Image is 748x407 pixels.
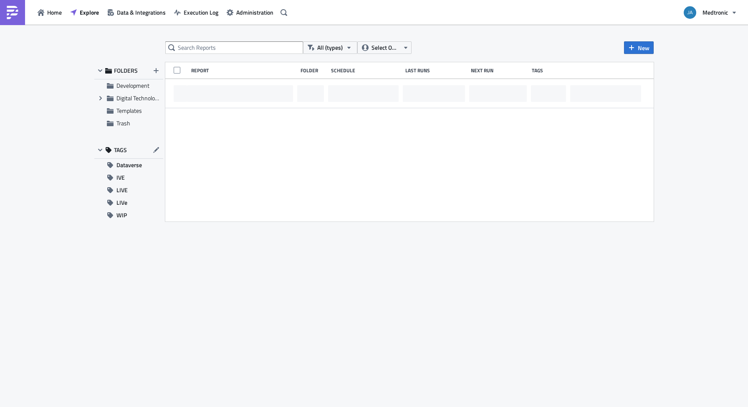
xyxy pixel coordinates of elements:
span: WIP [116,209,127,221]
span: Explore [80,8,99,17]
input: Search Reports [165,41,303,54]
button: LIVE [94,184,163,196]
button: LIVe [94,196,163,209]
span: LIVE [116,184,128,196]
button: Execution Log [170,6,222,19]
div: Report [191,67,296,74]
span: Medtronic [703,8,728,17]
span: TAGS [114,146,127,154]
span: Trash [116,119,130,127]
span: Administration [236,8,273,17]
span: IVE [116,171,125,184]
button: Data & Integrations [103,6,170,19]
div: Last Runs [405,67,467,74]
button: New [624,41,654,54]
span: Templates [116,106,142,115]
button: Home [33,6,66,19]
button: Dataverse [94,159,163,171]
span: Data & Integrations [117,8,166,17]
div: Schedule [331,67,401,74]
span: Dataverse [116,159,142,171]
span: All (types) [317,43,343,52]
span: Select Owner [371,43,399,52]
span: Execution Log [184,8,218,17]
span: Digital Technologies [116,94,165,102]
div: Folder [301,67,327,74]
button: IVE [94,171,163,184]
span: LIVe [116,196,127,209]
span: Development [116,81,149,90]
button: All (types) [303,41,357,54]
button: Administration [222,6,278,19]
img: Avatar [683,5,697,20]
span: FOLDERS [114,67,138,74]
button: Explore [66,6,103,19]
img: PushMetrics [6,6,19,19]
span: New [638,43,649,52]
button: Select Owner [357,41,412,54]
button: Medtronic [679,3,742,22]
div: Next Run [471,67,528,74]
span: Home [47,8,62,17]
div: Tags [532,67,567,74]
button: WIP [94,209,163,221]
